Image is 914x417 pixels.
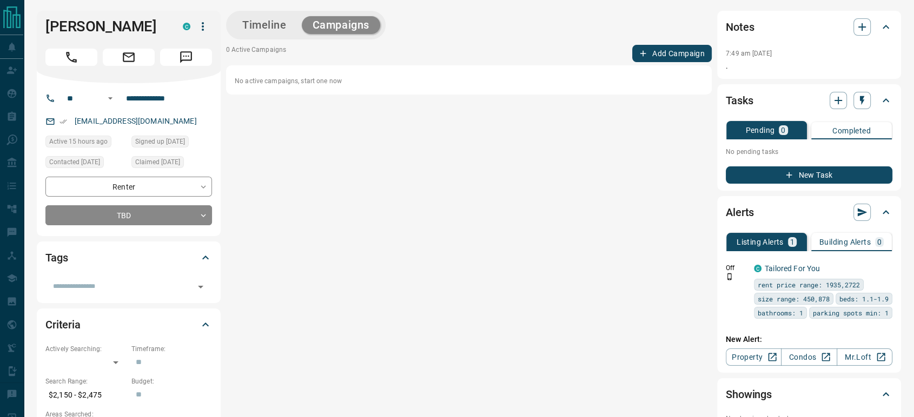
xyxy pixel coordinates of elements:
h2: Alerts [726,204,754,221]
p: 7:49 am [DATE] [726,50,772,57]
a: [EMAIL_ADDRESS][DOMAIN_NAME] [75,117,197,125]
p: Completed [832,127,871,134]
span: Contacted [DATE] [49,157,100,167]
a: Tailored For You [765,264,820,273]
p: Search Range: [45,376,126,386]
p: Actively Searching: [45,344,126,354]
div: condos.ca [754,265,761,272]
button: Timeline [231,16,297,34]
button: Open [193,279,208,294]
p: Timeframe: [131,344,212,354]
div: Tue Aug 12 2025 [131,136,212,151]
span: Call [45,49,97,66]
div: Showings [726,381,892,407]
div: Wed Aug 13 2025 [45,156,126,171]
h2: Showings [726,386,772,403]
span: Email [103,49,155,66]
button: Add Campaign [632,45,712,62]
p: Pending [745,126,774,134]
span: Message [160,49,212,66]
div: Alerts [726,199,892,225]
div: Criteria [45,312,212,338]
h2: Criteria [45,316,81,333]
div: Notes [726,14,892,40]
a: Mr.Loft [837,348,892,366]
h1: [PERSON_NAME] [45,18,167,35]
p: Budget: [131,376,212,386]
a: Property [726,348,781,366]
span: rent price range: 1935,2722 [758,279,860,290]
span: Signed up [DATE] [135,136,185,147]
h2: Tags [45,249,68,266]
p: $2,150 - $2,475 [45,386,126,404]
p: No pending tasks [726,144,892,160]
p: Building Alerts [819,238,871,246]
svg: Push Notification Only [726,273,733,280]
div: TBD [45,205,212,225]
button: New Task [726,166,892,184]
span: parking spots min: 1 [813,307,889,318]
p: 0 [781,126,785,134]
span: beds: 1.1-1.9 [839,293,889,304]
div: Wed Aug 13 2025 [131,156,212,171]
h2: Notes [726,18,754,36]
p: 0 Active Campaigns [226,45,286,62]
button: Open [104,92,117,105]
p: . [726,60,892,72]
span: Claimed [DATE] [135,157,180,167]
div: Thu Aug 14 2025 [45,136,126,151]
p: Listing Alerts [737,238,784,246]
div: condos.ca [183,23,190,30]
span: size range: 450,878 [758,293,830,304]
div: Tasks [726,88,892,113]
h2: Tasks [726,92,753,109]
p: 0 [877,238,882,246]
a: Condos [781,348,837,366]
p: No active campaigns, start one now [235,76,703,86]
span: bathrooms: 1 [758,307,803,318]
svg: Email Verified [59,118,67,125]
div: Renter [45,177,212,197]
button: Campaigns [302,16,380,34]
span: Active 15 hours ago [49,136,108,147]
p: 1 [790,238,794,246]
div: Tags [45,245,212,271]
p: Off [726,263,747,273]
p: New Alert: [726,334,892,345]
